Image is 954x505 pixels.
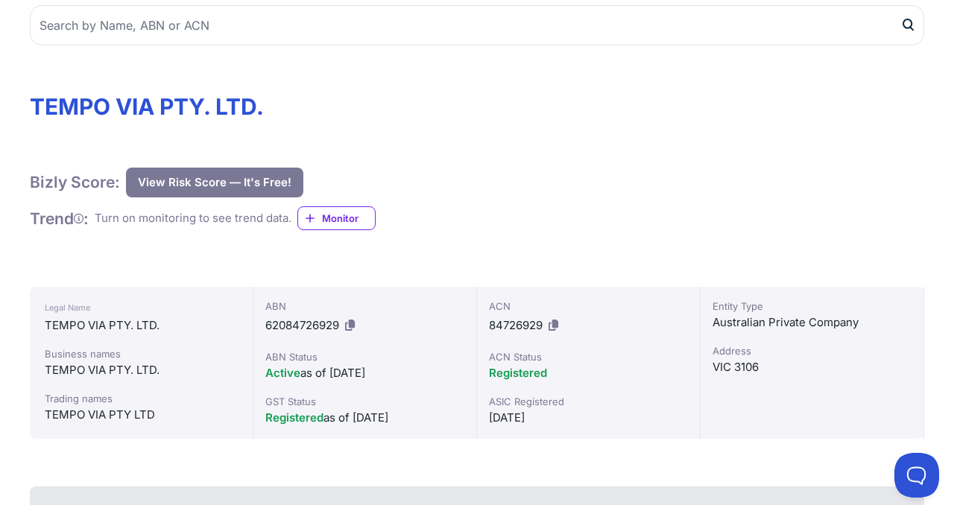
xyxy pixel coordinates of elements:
span: 84726929 [489,318,543,332]
div: TEMPO VIA PTY. LTD. [45,361,238,379]
span: 62084726929 [265,318,339,332]
div: ACN [489,299,688,314]
div: as of [DATE] [265,409,464,427]
div: as of [DATE] [265,364,464,382]
div: ACN Status [489,349,688,364]
h1: Trend : [30,209,89,229]
div: ABN Status [265,349,464,364]
h1: TEMPO VIA PTY. LTD. [30,93,924,120]
h1: Bizly Score: [30,172,120,192]
div: VIC 3106 [713,358,912,376]
div: Business names [45,346,238,361]
div: Turn on monitoring to see trend data. [95,210,291,227]
div: Australian Private Company [713,314,912,331]
div: TEMPO VIA PTY LTD [45,406,238,424]
div: ABN [265,299,464,314]
div: ASIC Registered [489,394,688,409]
div: Address [713,343,912,358]
input: Search by Name, ABN or ACN [30,5,924,45]
div: [DATE] [489,409,688,427]
div: TEMPO VIA PTY. LTD. [45,317,238,334]
div: Legal Name [45,299,238,317]
span: Registered [265,410,323,425]
div: Trading names [45,391,238,406]
div: GST Status [265,394,464,409]
a: Monitor [297,206,376,230]
button: View Risk Score — It's Free! [126,168,303,197]
span: Registered [489,366,547,380]
span: Monitor [322,211,375,226]
iframe: Toggle Customer Support [894,453,939,498]
div: Entity Type [713,299,912,314]
span: Active [265,366,300,380]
